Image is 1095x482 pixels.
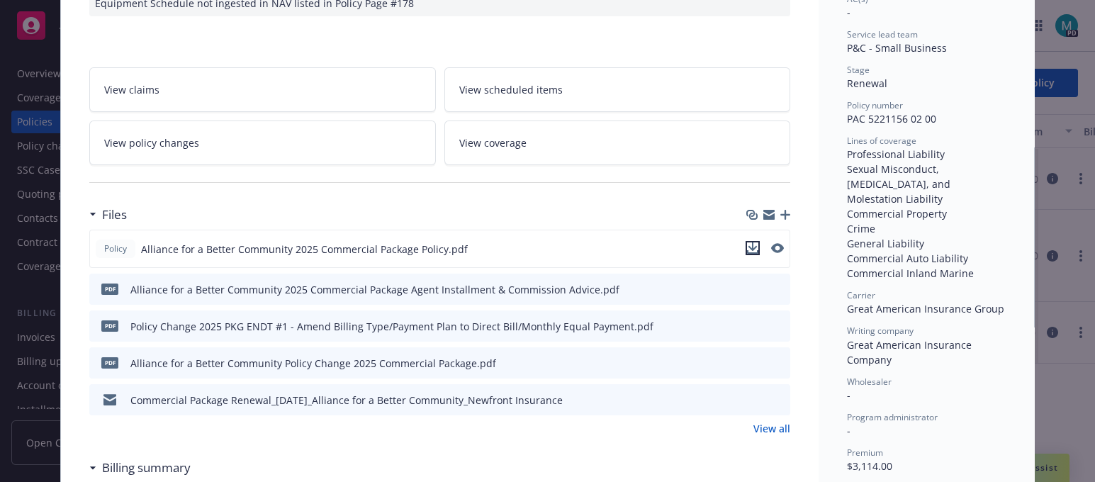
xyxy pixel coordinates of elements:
[746,241,760,257] button: download file
[847,6,850,19] span: -
[847,135,916,147] span: Lines of coverage
[847,251,1006,266] div: Commercial Auto Liability
[772,282,785,297] button: preview file
[771,241,784,257] button: preview file
[130,356,496,371] div: Alliance for a Better Community Policy Change 2025 Commercial Package.pdf
[772,319,785,334] button: preview file
[749,319,760,334] button: download file
[847,459,892,473] span: $3,114.00
[847,206,1006,221] div: Commercial Property
[101,242,130,255] span: Policy
[847,41,947,55] span: P&C - Small Business
[101,284,118,294] span: pdf
[847,99,903,111] span: Policy number
[847,338,975,366] span: Great American Insurance Company
[459,82,563,97] span: View scheduled items
[104,82,159,97] span: View claims
[847,77,887,90] span: Renewal
[847,289,875,301] span: Carrier
[101,357,118,368] span: pdf
[746,241,760,255] button: download file
[753,421,790,436] a: View all
[141,242,468,257] span: Alliance for a Better Community 2025 Commercial Package Policy.pdf
[130,282,619,297] div: Alliance for a Better Community 2025 Commercial Package Agent Installment & Commission Advice.pdf
[772,356,785,371] button: preview file
[847,147,1006,162] div: Professional Liability
[847,266,1006,281] div: Commercial Inland Marine
[749,393,760,408] button: download file
[847,447,883,459] span: Premium
[847,28,918,40] span: Service lead team
[749,356,760,371] button: download file
[89,206,127,224] div: Files
[749,282,760,297] button: download file
[89,67,436,112] a: View claims
[847,411,938,423] span: Program administrator
[847,236,1006,251] div: General Liability
[104,135,199,150] span: View policy changes
[847,162,1006,206] div: Sexual Misconduct, [MEDICAL_DATA], and Molestation Liability
[847,64,870,76] span: Stage
[459,135,527,150] span: View coverage
[444,120,791,165] a: View coverage
[102,459,191,477] h3: Billing summary
[444,67,791,112] a: View scheduled items
[847,112,936,125] span: PAC 5221156 02 00
[130,319,653,334] div: Policy Change 2025 PKG ENDT #1 - Amend Billing Type/Payment Plan to Direct Bill/Monthly Equal Pay...
[771,243,784,253] button: preview file
[847,424,850,437] span: -
[102,206,127,224] h3: Files
[101,320,118,331] span: pdf
[847,376,892,388] span: Wholesaler
[847,302,1004,315] span: Great American Insurance Group
[89,120,436,165] a: View policy changes
[847,221,1006,236] div: Crime
[89,459,191,477] div: Billing summary
[847,325,914,337] span: Writing company
[772,393,785,408] button: preview file
[847,388,850,402] span: -
[130,393,563,408] div: Commercial Package Renewal_[DATE]_Alliance for a Better Community_Newfront Insurance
